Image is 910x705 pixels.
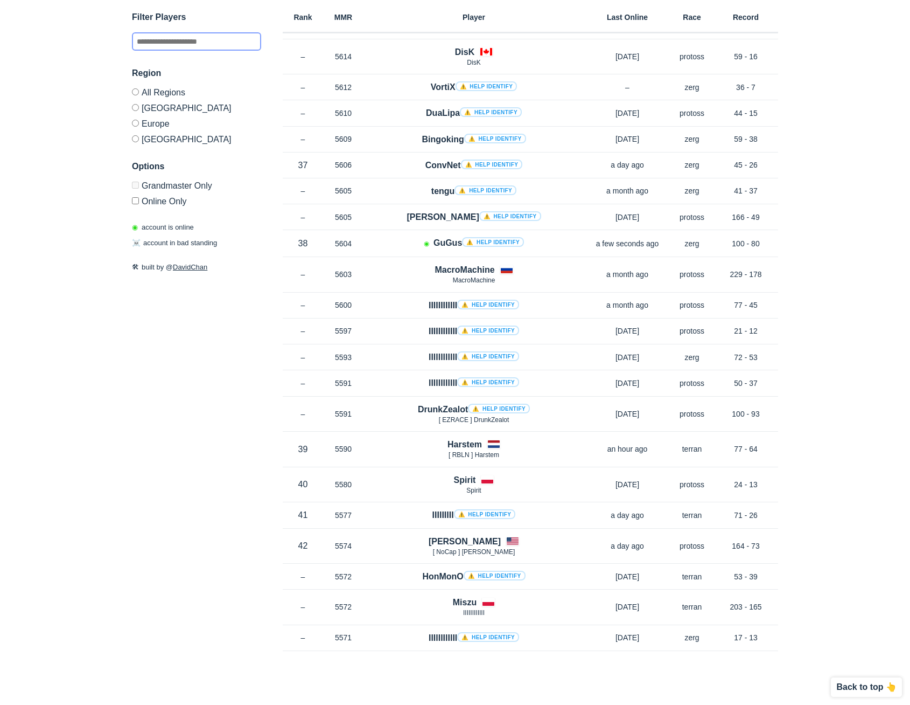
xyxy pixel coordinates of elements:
[584,632,670,643] p: [DATE]
[584,212,670,223] p: [DATE]
[584,108,670,119] p: [DATE]
[283,212,323,223] p: –
[132,182,139,189] input: Grandmaster Only
[584,269,670,280] p: a month ago
[468,404,530,413] a: ⚠️ Help identify
[323,444,363,454] p: 5590
[283,134,323,144] p: –
[713,134,778,144] p: 59 - 38
[132,131,261,144] label: [GEOGRAPHIC_DATA]
[429,632,519,644] h4: IlIlIlIlIlIl
[283,237,323,250] p: 38
[323,378,363,389] p: 5591
[429,299,519,312] h4: IIIIIIIIIIII
[454,509,516,519] a: ⚠️ Help identify
[670,510,713,521] p: terran
[463,609,485,617] span: IIIIIIIIIIII
[713,160,778,170] p: 45 - 26
[132,100,261,115] label: [GEOGRAPHIC_DATA]
[132,197,139,204] input: Online Only
[429,325,519,337] h4: IIIIIIIIIIII
[584,378,670,389] p: [DATE]
[670,13,713,21] h6: Race
[283,571,323,582] p: –
[132,11,261,24] h3: Filter Players
[584,185,670,196] p: a month ago
[323,108,363,119] p: 5610
[713,602,778,612] p: 203 - 165
[670,212,713,223] p: protoss
[323,352,363,363] p: 5593
[283,409,323,419] p: –
[713,212,778,223] p: 166 - 49
[407,211,541,223] h4: [PERSON_NAME]
[283,185,323,196] p: –
[584,82,670,93] p: –
[460,107,522,117] a: ⚠️ Help identify
[132,223,138,231] span: ◉
[713,378,778,389] p: 50 - 37
[425,159,523,171] h4: ConvNet
[323,51,363,62] p: 5614
[670,378,713,389] p: protoss
[670,108,713,119] p: protoss
[584,51,670,62] p: [DATE]
[713,541,778,551] p: 164 - 73
[584,602,670,612] p: [DATE]
[670,134,713,144] p: zerg
[132,115,261,131] label: Europe
[323,571,363,582] p: 5572
[283,352,323,363] p: –
[173,263,207,271] a: DavidChan
[455,46,474,58] h4: DisK
[670,238,713,249] p: zerg
[432,509,516,521] h4: IIIIIIIII
[713,108,778,119] p: 44 - 15
[464,571,526,580] a: ⚠️ Help identify
[132,263,139,271] span: 🛠
[132,135,139,142] input: [GEOGRAPHIC_DATA]
[418,403,530,416] h4: DrunkZealot
[467,59,480,66] span: DisK
[713,571,778,582] p: 53 - 39
[323,212,363,223] p: 5605
[713,352,778,363] p: 72 - 53
[132,160,261,173] h3: Options
[323,82,363,93] p: 5612
[713,479,778,490] p: 24 - 13
[283,540,323,552] p: 42
[713,326,778,336] p: 21 - 12
[283,378,323,389] p: –
[670,185,713,196] p: zerg
[584,160,670,170] p: a day ago
[713,51,778,62] p: 59 - 16
[713,444,778,454] p: 77 - 64
[323,602,363,612] p: 5572
[713,238,778,249] p: 100 - 80
[457,632,519,642] a: ⚠️ Help identify
[433,548,515,556] span: [ NoCap ] [PERSON_NAME]
[670,571,713,582] p: terran
[132,120,139,127] input: Europe
[132,88,261,100] label: All Regions
[323,541,363,551] p: 5574
[439,416,509,424] span: [ EZRACE ] DrunkZealot
[132,104,139,111] input: [GEOGRAPHIC_DATA]
[132,222,194,233] p: account is online
[466,487,481,494] span: Spirit
[713,300,778,310] p: 77 - 45
[323,238,363,249] p: 5604
[283,632,323,643] p: –
[454,474,476,486] h4: Spirit
[584,300,670,310] p: a month ago
[429,535,501,548] h4: [PERSON_NAME]
[132,193,261,206] label: Only show accounts currently laddering
[429,351,519,363] h4: llllllllllll
[584,510,670,521] p: a day ago
[323,409,363,419] p: 5591
[323,300,363,310] p: 5600
[431,185,516,197] h4: tengu
[132,182,261,193] label: Only Show accounts currently in Grandmaster
[713,13,778,21] h6: Record
[323,160,363,170] p: 5606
